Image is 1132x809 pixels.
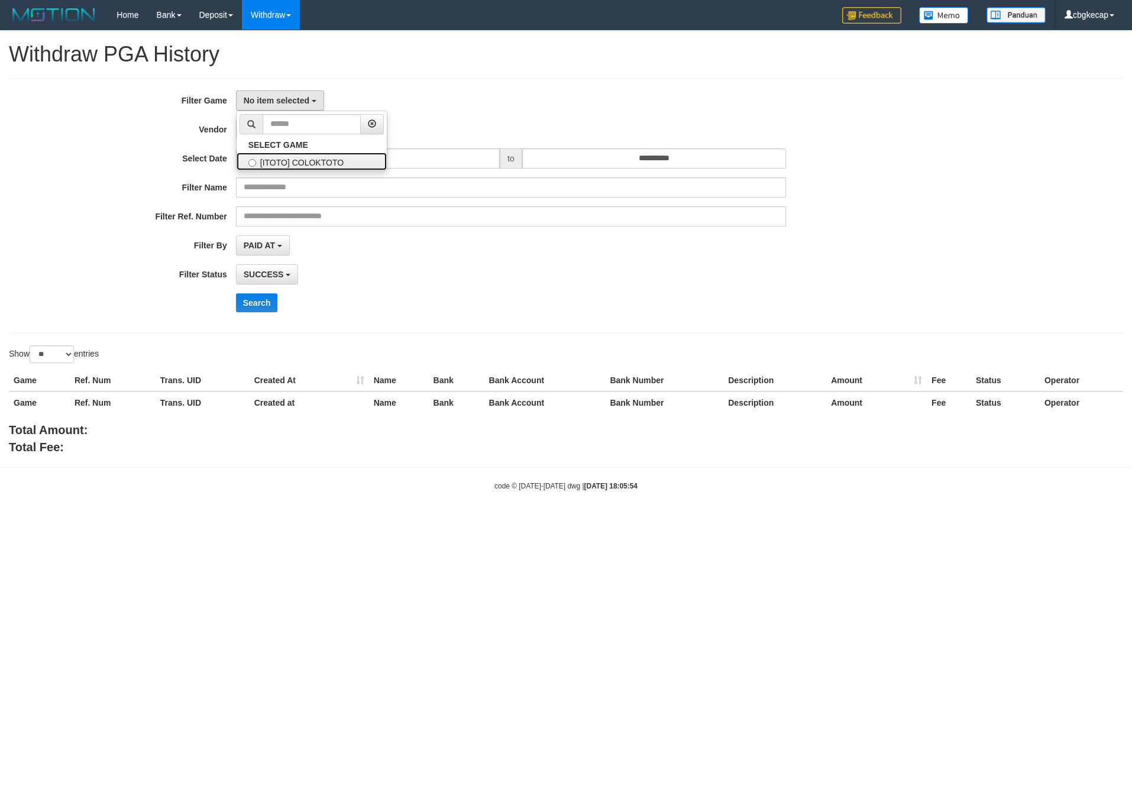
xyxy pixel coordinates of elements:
[156,370,250,391] th: Trans. UID
[250,370,369,391] th: Created At
[971,391,1040,413] th: Status
[842,7,901,24] img: Feedback.jpg
[9,391,70,413] th: Game
[244,96,309,105] span: No item selected
[248,140,308,150] b: SELECT GAME
[584,482,638,490] strong: [DATE] 18:05:54
[1040,391,1123,413] th: Operator
[9,370,70,391] th: Game
[156,391,250,413] th: Trans. UID
[484,370,606,391] th: Bank Account
[9,345,99,363] label: Show entries
[429,370,484,391] th: Bank
[919,7,969,24] img: Button%20Memo.svg
[244,241,275,250] span: PAID AT
[605,391,723,413] th: Bank Number
[248,159,256,167] input: [ITOTO] COLOKTOTO
[987,7,1046,23] img: panduan.png
[236,264,299,284] button: SUCCESS
[236,293,278,312] button: Search
[9,423,88,436] b: Total Amount:
[723,391,826,413] th: Description
[1040,370,1123,391] th: Operator
[927,370,971,391] th: Fee
[237,153,387,170] label: [ITOTO] COLOKTOTO
[70,370,156,391] th: Ref. Num
[237,137,387,153] a: SELECT GAME
[605,370,723,391] th: Bank Number
[369,370,429,391] th: Name
[9,6,99,24] img: MOTION_logo.png
[723,370,826,391] th: Description
[826,391,927,413] th: Amount
[500,148,522,169] span: to
[244,270,284,279] span: SUCCESS
[971,370,1040,391] th: Status
[369,391,429,413] th: Name
[250,391,369,413] th: Created at
[9,43,1123,66] h1: Withdraw PGA History
[484,391,606,413] th: Bank Account
[30,345,74,363] select: Showentries
[236,235,290,255] button: PAID AT
[826,370,927,391] th: Amount
[927,391,971,413] th: Fee
[236,90,324,111] button: No item selected
[494,482,638,490] small: code © [DATE]-[DATE] dwg |
[429,391,484,413] th: Bank
[9,441,64,454] b: Total Fee:
[70,391,156,413] th: Ref. Num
